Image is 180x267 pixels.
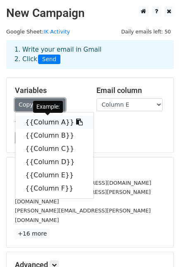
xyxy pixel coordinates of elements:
a: {{Column F}} [15,182,94,195]
a: Daily emails left: 50 [118,29,174,35]
a: {{Column C}} [15,142,94,155]
a: {{Column A}} [15,116,94,129]
h2: New Campaign [6,6,174,20]
div: 1. Write your email in Gmail 2. Click [8,45,172,64]
a: +16 more [15,229,50,239]
div: Example: [33,101,63,113]
a: {{Column D}} [15,155,94,169]
h5: Email column [96,86,166,95]
iframe: Chat Widget [139,227,180,267]
small: [PERSON_NAME][EMAIL_ADDRESS][PERSON_NAME][DOMAIN_NAME] [15,207,151,223]
h5: Variables [15,86,84,95]
span: Send [38,55,60,64]
a: {{Column B}} [15,129,94,142]
span: Daily emails left: 50 [118,27,174,36]
a: IK Activity [43,29,70,35]
small: Google Sheet: [6,29,70,35]
a: {{Column E}} [15,169,94,182]
small: [PERSON_NAME][EMAIL_ADDRESS][PERSON_NAME][DOMAIN_NAME] [15,189,151,205]
a: Copy/paste... [15,98,65,111]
